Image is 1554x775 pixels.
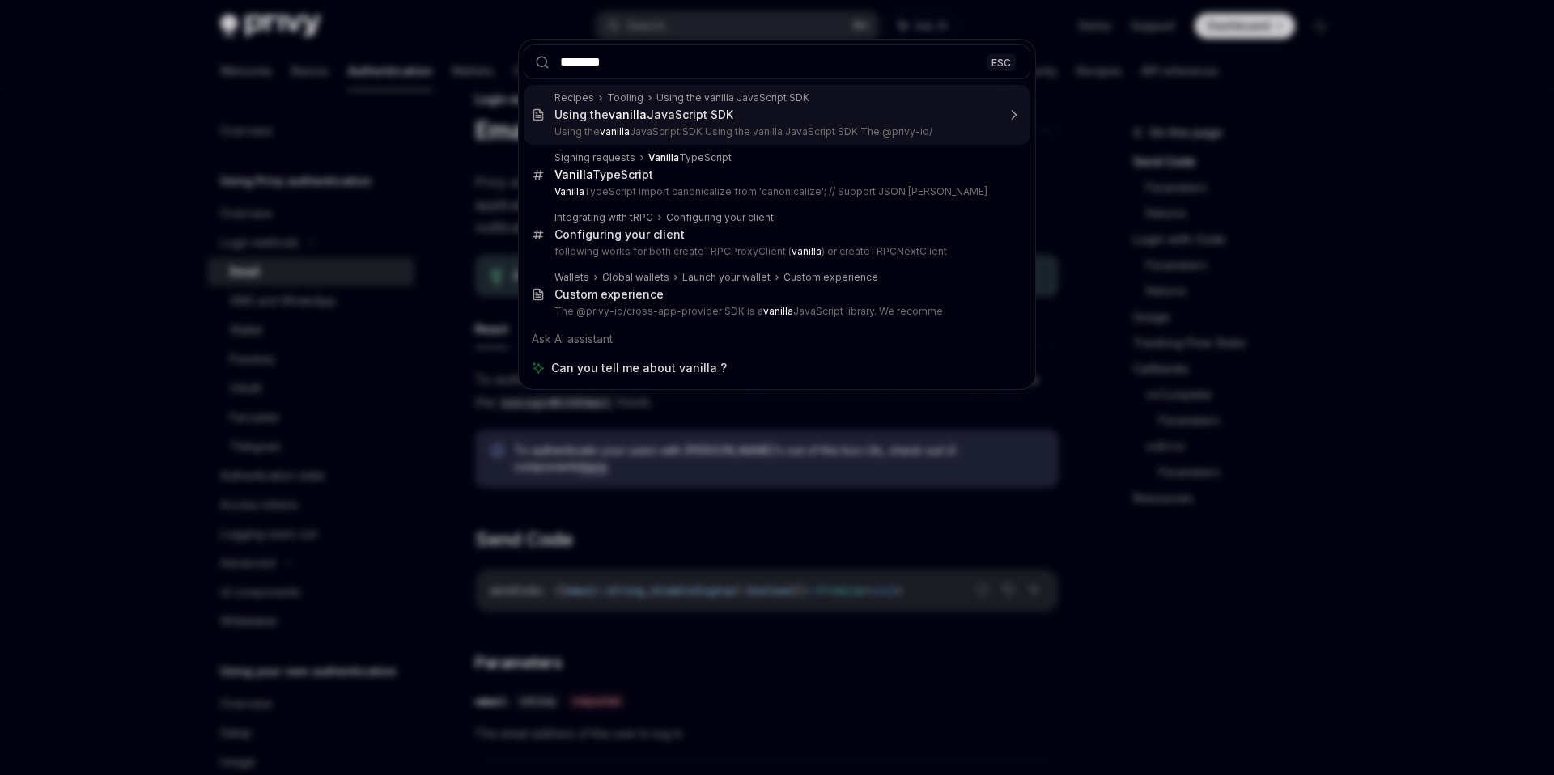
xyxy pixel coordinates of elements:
[648,151,732,164] div: TypeScript
[554,167,592,181] b: Vanilla
[554,167,653,182] div: TypeScript
[554,211,653,224] div: Integrating with tRPC
[554,245,996,258] p: following works for both createTRPCProxyClient ( ) or createTRPCNextClient
[551,360,727,376] span: Can you tell me about vanilla ?
[524,324,1030,354] div: Ask AI assistant
[554,287,664,302] div: Custom experience
[648,151,679,163] b: Vanilla
[554,108,733,122] div: Using the JavaScript SDK
[554,271,589,284] div: Wallets
[602,271,669,284] div: Global wallets
[792,245,822,257] b: vanilla
[554,305,996,318] p: The @privy-io/cross-app-provider SDK is a JavaScript library. We recomme
[554,185,996,198] p: TypeScript import canonicalize from 'canonicalize'; // Support JSON [PERSON_NAME]
[554,125,996,138] p: Using the JavaScript SDK Using the vanilla JavaScript SDK The @privy-io/
[554,91,594,104] div: Recipes
[554,227,685,242] div: Configuring your client
[763,305,793,317] b: vanilla
[987,53,1016,70] div: ESC
[656,91,809,104] div: Using the vanilla JavaScript SDK
[666,211,774,224] div: Configuring your client
[554,151,635,164] div: Signing requests
[600,125,630,138] b: vanilla
[554,185,584,197] b: Vanilla
[607,91,643,104] div: Tooling
[609,108,647,121] b: vanilla
[783,271,878,284] div: Custom experience
[682,271,771,284] div: Launch your wallet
